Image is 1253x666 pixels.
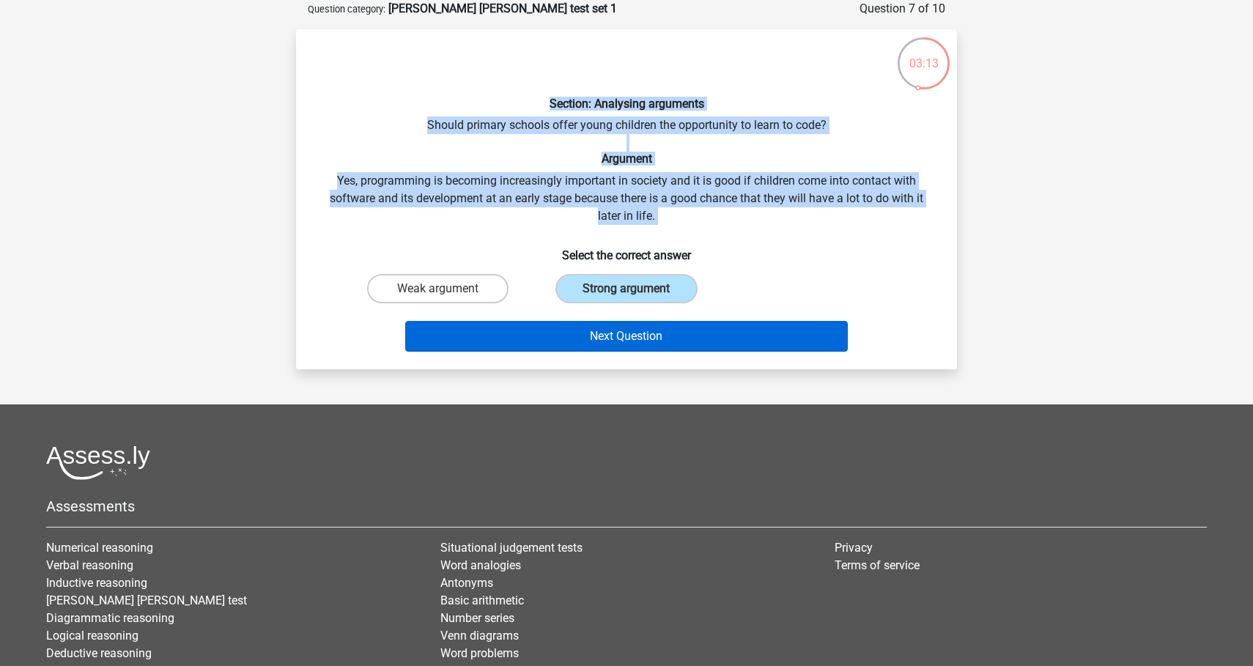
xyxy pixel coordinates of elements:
a: Venn diagrams [440,629,519,643]
h6: Select the correct answer [319,237,934,262]
button: Next Question [405,321,849,352]
a: Word analogies [440,558,521,572]
a: Deductive reasoning [46,646,152,660]
small: Question category: [308,4,385,15]
img: Assessly logo [46,445,150,480]
a: Situational judgement tests [440,541,583,555]
a: Antonyms [440,576,493,590]
a: Inductive reasoning [46,576,147,590]
a: Numerical reasoning [46,541,153,555]
a: Diagrammatic reasoning [46,611,174,625]
a: Terms of service [835,558,920,572]
div: Should primary schools offer young children the opportunity to learn to code? Yes, programming is... [302,41,951,358]
a: Number series [440,611,514,625]
h6: Section: Analysing arguments [319,97,934,111]
a: Word problems [440,646,519,660]
strong: [PERSON_NAME] [PERSON_NAME] test set 1 [388,1,617,15]
h6: Argument [319,152,934,166]
label: Strong argument [555,274,697,303]
a: [PERSON_NAME] [PERSON_NAME] test [46,593,247,607]
label: Weak argument [367,274,509,303]
h5: Assessments [46,497,1207,515]
a: Basic arithmetic [440,593,524,607]
a: Verbal reasoning [46,558,133,572]
a: Privacy [835,541,873,555]
div: 03:13 [896,36,951,73]
a: Logical reasoning [46,629,138,643]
